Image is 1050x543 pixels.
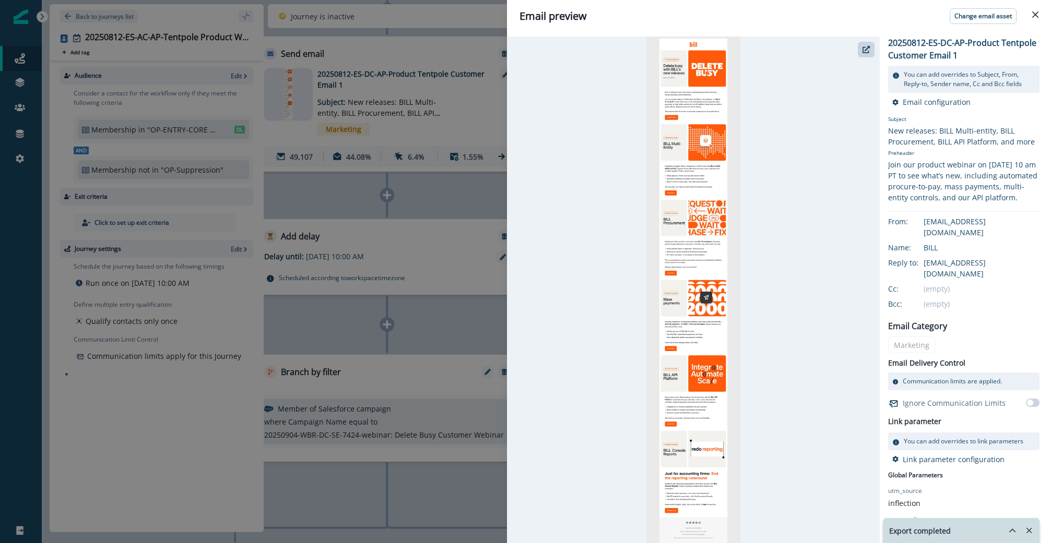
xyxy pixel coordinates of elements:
button: Remove-exports [1021,523,1037,538]
p: Preheader [888,147,1040,159]
button: hide-exports [1004,523,1021,538]
button: Close [1027,6,1044,23]
div: Name: [888,242,940,253]
button: Change email asset [950,8,1017,24]
p: Global Parameters [888,468,943,480]
p: inflection [888,498,921,509]
p: Ignore Communication Limits [903,397,1006,408]
h2: Link parameter [888,415,941,428]
div: Reply to: [888,257,940,268]
div: Email preview [520,8,1037,24]
button: hide-exports [996,518,1017,542]
div: [EMAIL_ADDRESS][DOMAIN_NAME] [924,216,1040,238]
p: utm_source [888,486,922,496]
p: Communication limits are applied. [903,377,1002,386]
div: From: [888,216,940,227]
p: utm_medium [888,515,926,524]
p: Subject [888,115,1040,125]
p: You can add overrides to Subject, From, Reply-to, Sender name, Cc and Bcc fields [904,70,1035,89]
button: Email configuration [892,97,971,107]
div: Bcc: [888,298,940,309]
p: Email configuration [903,97,971,107]
div: Join our product webinar on [DATE] 10 am PT to see what’s new, including automated procure-to-pay... [888,159,1040,203]
div: (empty) [924,283,1040,294]
div: New releases: BILL Multi-entity, BILL Procurement, BILL API Platform, and more [888,125,1040,147]
div: [EMAIL_ADDRESS][DOMAIN_NAME] [924,257,1040,279]
p: 20250812-ES-DC-AP-Product Tentpole Customer Email 1 [888,37,1040,62]
p: Export completed [889,525,951,536]
p: You can add overrides to link parameters [904,437,1023,446]
button: Link parameter configuration [892,454,1005,464]
p: Link parameter configuration [903,454,1005,464]
p: Change email asset [954,13,1012,20]
div: Cc: [888,283,940,294]
div: BILL [924,242,1040,253]
img: email asset unavailable [646,37,740,543]
p: Email Delivery Control [888,357,965,368]
div: (empty) [924,298,1040,309]
p: Email Category [888,320,947,332]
